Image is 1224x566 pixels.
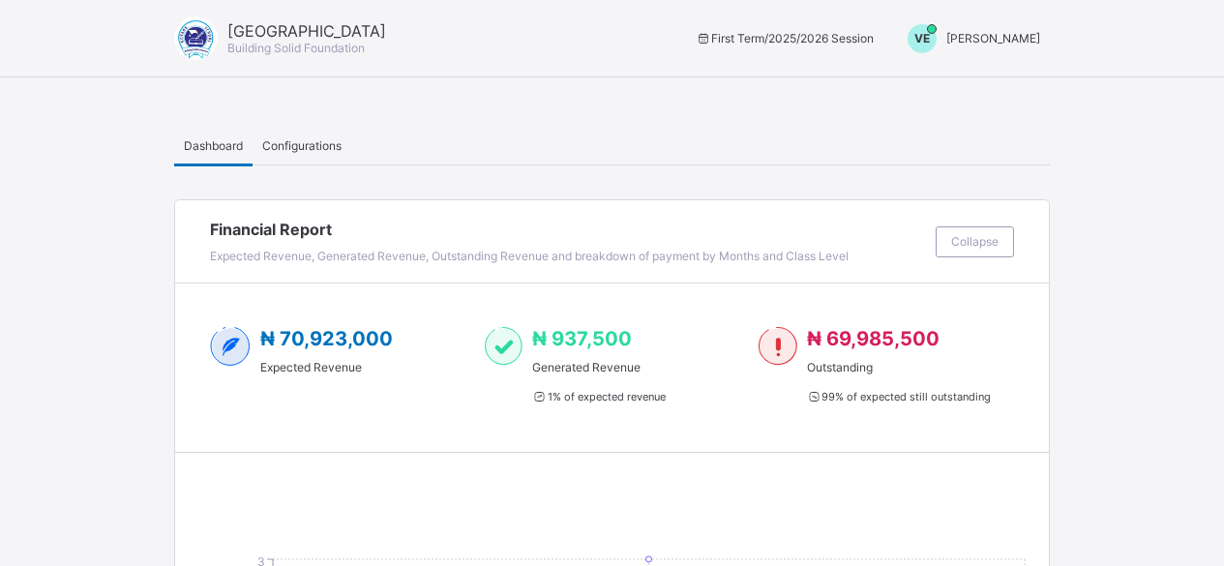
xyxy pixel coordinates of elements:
span: Collapse [951,234,999,249]
span: Generated Revenue [532,360,665,374]
img: outstanding-1.146d663e52f09953f639664a84e30106.svg [759,327,796,366]
span: 99 % of expected still outstanding [807,390,991,403]
span: [PERSON_NAME] [946,31,1040,45]
span: Financial Report [210,220,926,239]
span: Configurations [262,138,342,153]
span: ₦ 937,500 [532,327,632,350]
span: Dashboard [184,138,243,153]
span: Outstanding [807,360,991,374]
span: Building Solid Foundation [227,41,365,55]
img: paid-1.3eb1404cbcb1d3b736510a26bbfa3ccb.svg [485,327,522,366]
span: 1 % of expected revenue [532,390,665,403]
span: session/term information [695,31,874,45]
span: ₦ 69,985,500 [807,327,940,350]
span: Expected Revenue, Generated Revenue, Outstanding Revenue and breakdown of payment by Months and C... [210,249,849,263]
img: expected-2.4343d3e9d0c965b919479240f3db56ac.svg [210,327,251,366]
span: Expected Revenue [260,360,393,374]
span: ₦ 70,923,000 [260,327,393,350]
span: VE [914,31,930,45]
span: [GEOGRAPHIC_DATA] [227,21,386,41]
